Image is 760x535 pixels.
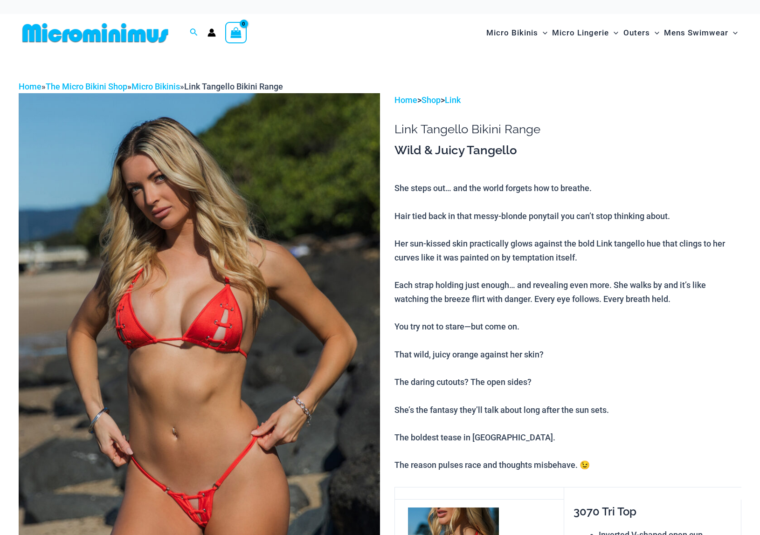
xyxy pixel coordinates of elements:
[394,93,741,107] p: > >
[621,19,662,47] a: OutersMenu ToggleMenu Toggle
[207,28,216,37] a: Account icon link
[573,505,636,518] span: 3070 Tri Top
[550,19,621,47] a: Micro LingerieMenu ToggleMenu Toggle
[394,181,741,472] p: She steps out… and the world forgets how to breathe. Hair tied back in that messy-blonde ponytail...
[394,143,741,158] h3: Wild & Juicy Tangello
[486,21,538,45] span: Micro Bikinis
[484,19,550,47] a: Micro BikinisMenu ToggleMenu Toggle
[131,82,180,91] a: Micro Bikinis
[19,22,172,43] img: MM SHOP LOGO FLAT
[552,21,609,45] span: Micro Lingerie
[184,82,283,91] span: Link Tangello Bikini Range
[19,82,41,91] a: Home
[483,17,741,48] nav: Site Navigation
[394,95,417,105] a: Home
[662,19,740,47] a: Mens SwimwearMenu ToggleMenu Toggle
[623,21,650,45] span: Outers
[225,22,247,43] a: View Shopping Cart, empty
[650,21,659,45] span: Menu Toggle
[538,21,547,45] span: Menu Toggle
[421,95,441,105] a: Shop
[46,82,127,91] a: The Micro Bikini Shop
[728,21,738,45] span: Menu Toggle
[190,27,198,39] a: Search icon link
[19,82,283,91] span: » » »
[394,122,741,137] h1: Link Tangello Bikini Range
[445,95,461,105] a: Link
[609,21,618,45] span: Menu Toggle
[664,21,728,45] span: Mens Swimwear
